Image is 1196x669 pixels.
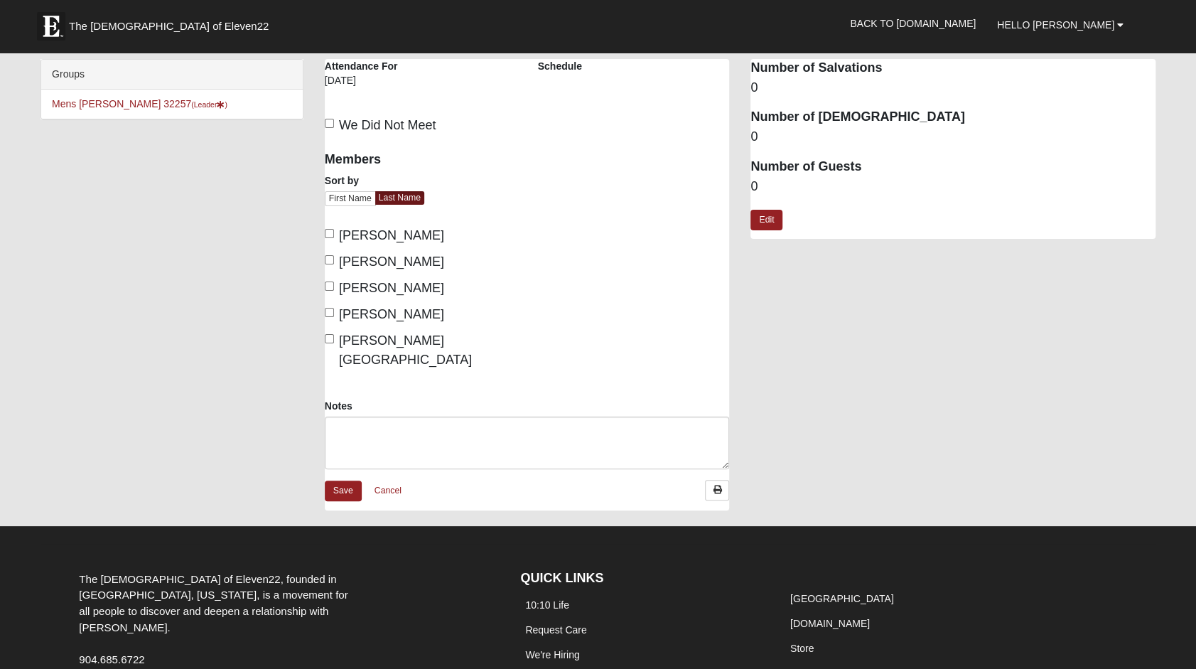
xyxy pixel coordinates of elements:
[375,191,424,205] a: Last Name
[538,59,582,73] label: Schedule
[525,599,569,611] a: 10:10 Life
[750,108,1155,127] dt: Number of [DEMOGRAPHIC_DATA]
[339,228,444,242] span: [PERSON_NAME]
[325,59,398,73] label: Attendance For
[41,60,303,90] div: Groups
[750,59,1155,77] dt: Number of Salvations
[520,571,764,587] h4: QUICK LINKS
[750,128,1155,146] dd: 0
[339,333,472,367] span: [PERSON_NAME][GEOGRAPHIC_DATA]
[790,643,814,654] a: Store
[750,79,1155,97] dd: 0
[325,73,410,97] div: [DATE]
[325,282,334,291] input: [PERSON_NAME]
[37,12,65,41] img: Eleven22 logo
[325,152,517,168] h4: Members
[750,210,782,230] a: Edit
[839,6,986,41] a: Back to [DOMAIN_NAME]
[30,5,314,41] a: The [DEMOGRAPHIC_DATA] of Eleven22
[705,480,729,501] a: Print Attendance Roster
[339,307,444,321] span: [PERSON_NAME]
[325,334,334,343] input: [PERSON_NAME][GEOGRAPHIC_DATA]
[997,19,1114,31] span: Hello [PERSON_NAME]
[325,173,359,188] label: Sort by
[365,480,411,502] a: Cancel
[525,624,586,636] a: Request Care
[69,19,269,33] span: The [DEMOGRAPHIC_DATA] of Eleven22
[986,7,1134,43] a: Hello [PERSON_NAME]
[52,98,227,109] a: Mens [PERSON_NAME] 32257(Leader)
[790,593,894,604] a: [GEOGRAPHIC_DATA]
[339,118,436,132] span: We Did Not Meet
[790,618,870,629] a: [DOMAIN_NAME]
[191,100,227,109] small: (Leader )
[750,178,1155,196] dd: 0
[325,481,362,501] a: Save
[325,119,334,128] input: We Did Not Meet
[325,229,334,238] input: [PERSON_NAME]
[339,281,444,295] span: [PERSON_NAME]
[325,308,334,317] input: [PERSON_NAME]
[325,399,352,413] label: Notes
[325,191,376,206] a: First Name
[339,255,444,269] span: [PERSON_NAME]
[325,255,334,264] input: [PERSON_NAME]
[750,158,1155,176] dt: Number of Guests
